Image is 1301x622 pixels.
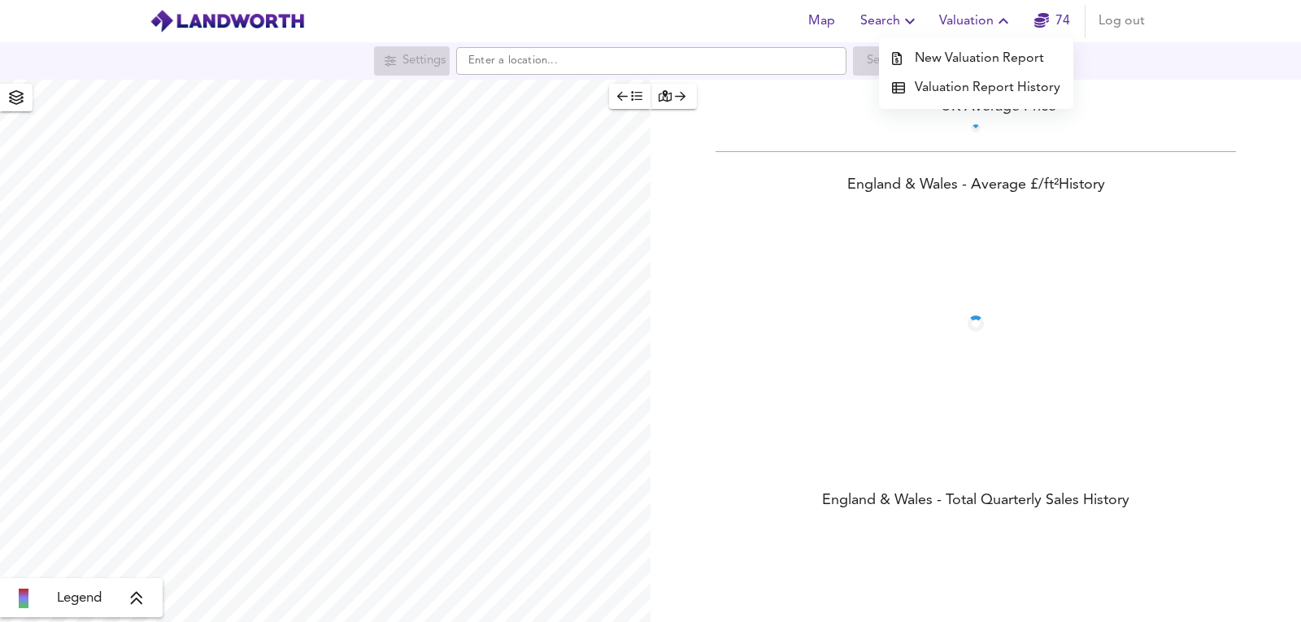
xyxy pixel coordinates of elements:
button: Log out [1092,5,1151,37]
div: England & Wales - Total Quarterly Sales History [650,490,1301,513]
img: logo [150,9,305,33]
span: Search [860,10,920,33]
button: 74 [1026,5,1078,37]
button: Valuation [933,5,1020,37]
div: Search for a location first or explore the map [853,46,927,76]
span: Map [802,10,841,33]
a: New Valuation Report [879,44,1073,73]
span: Legend [57,589,102,608]
a: 74 [1034,10,1070,33]
div: Search for a location first or explore the map [374,46,450,76]
span: Log out [1099,10,1145,33]
span: Valuation [939,10,1013,33]
button: Map [795,5,847,37]
a: Valuation Report History [879,73,1073,102]
button: Search [854,5,926,37]
div: England & Wales - Average £/ ft² History [650,175,1301,198]
input: Enter a location... [456,47,846,75]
